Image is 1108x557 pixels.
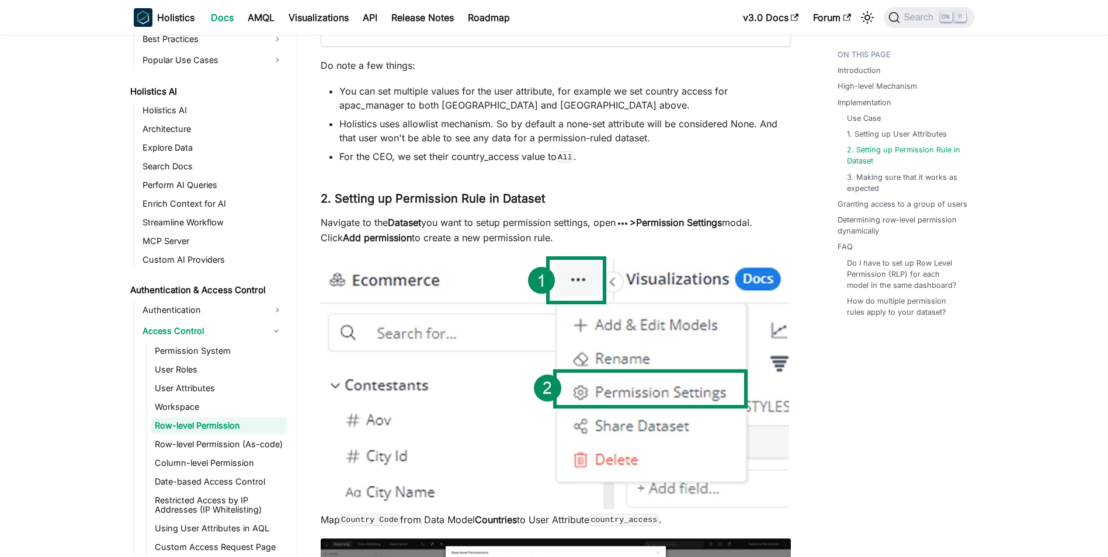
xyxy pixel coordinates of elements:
[847,172,963,194] a: 3. Making sure that it works as expected
[151,343,287,359] a: Permission System
[900,12,940,23] span: Search
[127,83,287,100] a: Holistics AI
[151,417,287,434] a: Row-level Permission
[838,214,968,236] a: Determining row-level permission dynamically
[340,514,400,525] code: Country Code
[884,7,974,28] button: Search (Ctrl+K)
[139,158,287,175] a: Search Docs
[847,128,947,140] a: 1. Setting up User Attributes
[838,81,917,92] a: High-level Mechanism
[204,8,241,27] a: Docs
[356,8,384,27] a: API
[321,58,791,72] p: Do note a few things:
[151,455,287,471] a: Column-level Permission
[139,140,287,156] a: Explore Data
[151,361,287,378] a: User Roles
[838,241,853,252] a: FAQ
[339,117,791,145] li: Holistics uses allowlist mechanism. So by default a none-set attribute will be considered None. A...
[589,514,659,525] code: country_access
[847,113,881,124] a: Use Case
[134,8,152,27] img: Holistics
[339,84,791,112] li: You can set multiple values for the user attribute, for example we set country access for apac_ma...
[630,217,722,228] strong: >Permission Settings
[139,252,287,268] a: Custom AI Providers
[384,8,461,27] a: Release Notes
[838,97,891,108] a: Implementation
[858,8,877,27] button: Switch between dark and light mode (currently light mode)
[151,474,287,490] a: Date-based Access Control
[139,214,287,231] a: Streamline Workflow
[139,30,287,48] a: Best Practices
[241,8,282,27] a: AMQL
[151,520,287,537] a: Using User Attributes in AQL
[139,233,287,249] a: MCP Server
[282,8,356,27] a: Visualizations
[151,492,287,518] a: Restricted Access by IP Addresses (IP Whitelisting)
[127,282,287,298] a: Authentication & Access Control
[736,8,806,27] a: v3.0 Docs
[139,196,287,212] a: Enrich Context for AI
[954,12,966,22] kbd: K
[321,215,791,245] p: Navigate to the you want to setup permission settings, open modal. Click to create a new permissi...
[151,380,287,396] a: User Attributes
[139,322,266,340] a: Access Control
[321,513,791,527] p: Map from Data Model to User Attribute .
[461,8,517,27] a: Roadmap
[122,35,297,557] nav: Docs sidebar
[321,256,789,509] img: Permision Settings
[388,217,421,228] strong: Dataset
[139,121,287,137] a: Architecture
[806,8,858,27] a: Forum
[151,436,287,452] a: Row-level Permission (As-code)
[616,217,630,231] span: more_horiz
[339,149,791,163] li: For the CEO, we set their country_access value to .
[321,192,791,206] h3: 2. Setting up Permission Rule in Dataset
[139,102,287,119] a: Holistics AI
[847,257,963,291] a: Do I have to set up Row Level Permission (RLP) for each model in the same dashboard?
[847,144,963,166] a: 2. Setting up Permission Rule in Dataset
[838,199,967,210] a: Granting access to a group of users
[847,295,963,318] a: How do multiple permission rules apply to your dataset?
[266,322,287,340] button: Collapse sidebar category 'Access Control'
[139,51,287,69] a: Popular Use Cases
[838,65,881,76] a: Introduction
[151,399,287,415] a: Workspace
[475,514,517,525] strong: Countries
[151,539,287,555] a: Custom Access Request Page
[139,177,287,193] a: Perform AI Queries
[343,232,412,243] strong: Add permission
[157,11,194,25] b: Holistics
[557,151,574,163] code: All
[139,301,287,319] a: Authentication
[134,8,194,27] a: HolisticsHolistics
